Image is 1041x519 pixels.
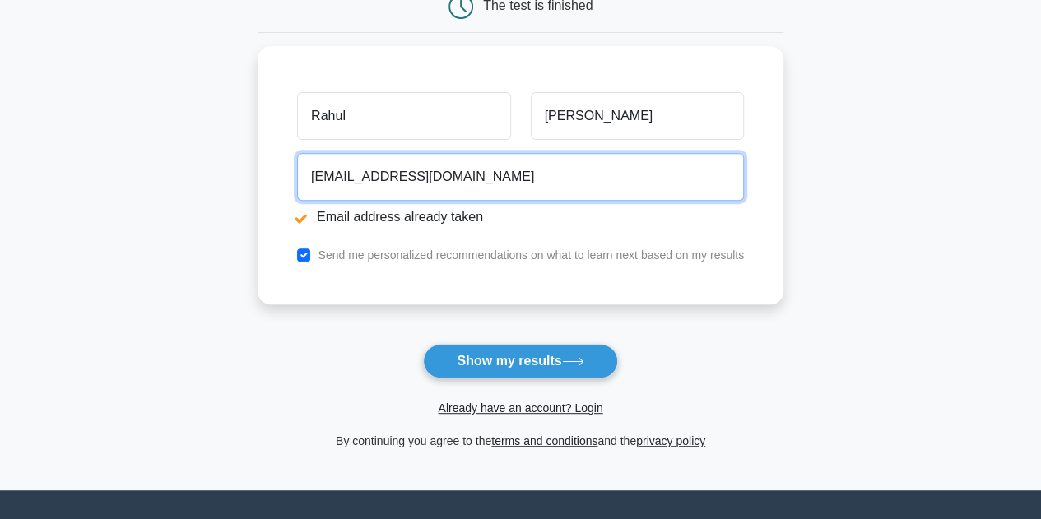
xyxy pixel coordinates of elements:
[531,92,744,140] input: Last name
[297,92,510,140] input: First name
[318,248,744,262] label: Send me personalized recommendations on what to learn next based on my results
[423,344,617,378] button: Show my results
[438,401,602,415] a: Already have an account? Login
[248,431,793,451] div: By continuing you agree to the and the
[491,434,597,447] a: terms and conditions
[297,207,744,227] li: Email address already taken
[297,153,744,201] input: Email
[636,434,705,447] a: privacy policy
